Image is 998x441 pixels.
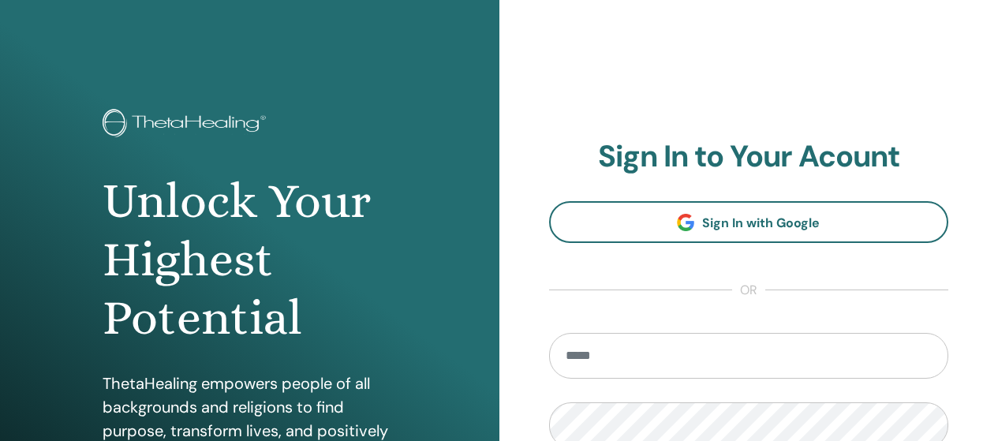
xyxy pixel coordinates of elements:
a: Sign In with Google [549,201,949,243]
h2: Sign In to Your Acount [549,139,949,175]
span: Sign In with Google [702,215,820,231]
h1: Unlock Your Highest Potential [103,172,396,348]
span: or [732,281,765,300]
